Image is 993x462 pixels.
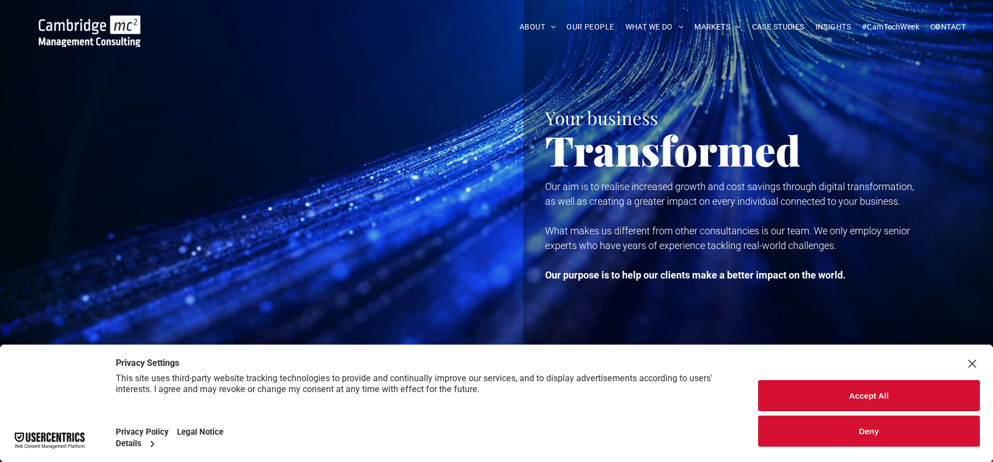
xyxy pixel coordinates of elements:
[747,19,810,35] a: CASE STUDIES
[689,19,746,35] a: MARKETS
[545,181,914,207] span: Our aim is to realise increased growth and cost savings through digital transformation, as well a...
[514,19,561,35] a: ABOUT
[545,225,910,251] span: What makes us different from other consultancies is our team. We only employ senior experts who h...
[545,269,846,281] strong: Our purpose is to help our clients make a better impact on the world.
[545,105,658,129] span: Your business
[620,19,689,35] a: WHAT WE DO
[545,122,801,177] span: Transformed
[39,15,140,47] img: Cambridge MC Logo, digital transformation
[561,19,619,35] a: OUR PEOPLE
[39,17,140,28] a: Your Business Transformed | Cambridge Management Consulting
[925,19,971,35] a: CONTACT
[810,19,856,35] a: INSIGHTS
[856,19,925,35] a: #CamTechWeek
